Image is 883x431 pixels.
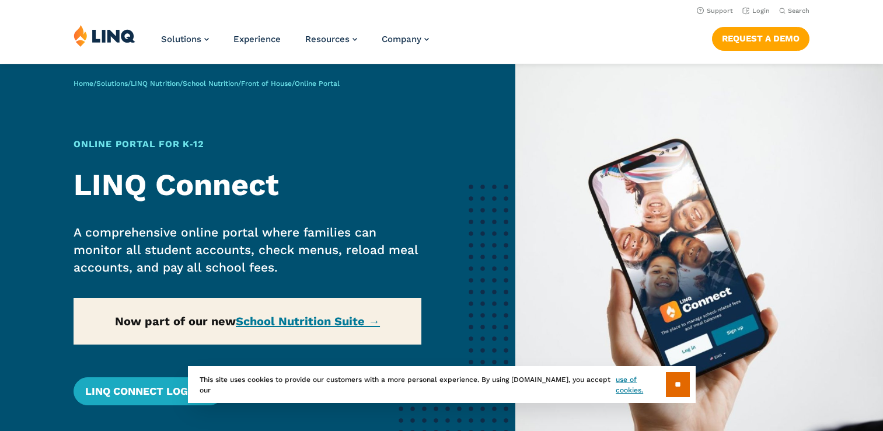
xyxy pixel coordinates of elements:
[74,377,224,405] a: LINQ Connect Login
[161,34,201,44] span: Solutions
[74,79,93,88] a: Home
[382,34,421,44] span: Company
[233,34,281,44] a: Experience
[305,34,350,44] span: Resources
[616,374,665,395] a: use of cookies.
[74,137,421,151] h1: Online Portal for K‑12
[697,7,733,15] a: Support
[712,27,809,50] a: Request a Demo
[74,167,279,203] strong: LINQ Connect
[96,79,128,88] a: Solutions
[779,6,809,15] button: Open Search Bar
[74,25,135,47] img: LINQ | K‑12 Software
[712,25,809,50] nav: Button Navigation
[305,34,357,44] a: Resources
[74,224,421,276] p: A comprehensive online portal where families can monitor all student accounts, check menus, reloa...
[161,34,209,44] a: Solutions
[131,79,180,88] a: LINQ Nutrition
[742,7,770,15] a: Login
[788,7,809,15] span: Search
[382,34,429,44] a: Company
[74,79,340,88] span: / / / / /
[188,366,696,403] div: This site uses cookies to provide our customers with a more personal experience. By using [DOMAIN...
[295,79,340,88] span: Online Portal
[183,79,238,88] a: School Nutrition
[241,79,292,88] a: Front of House
[161,25,429,63] nav: Primary Navigation
[115,314,380,328] strong: Now part of our new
